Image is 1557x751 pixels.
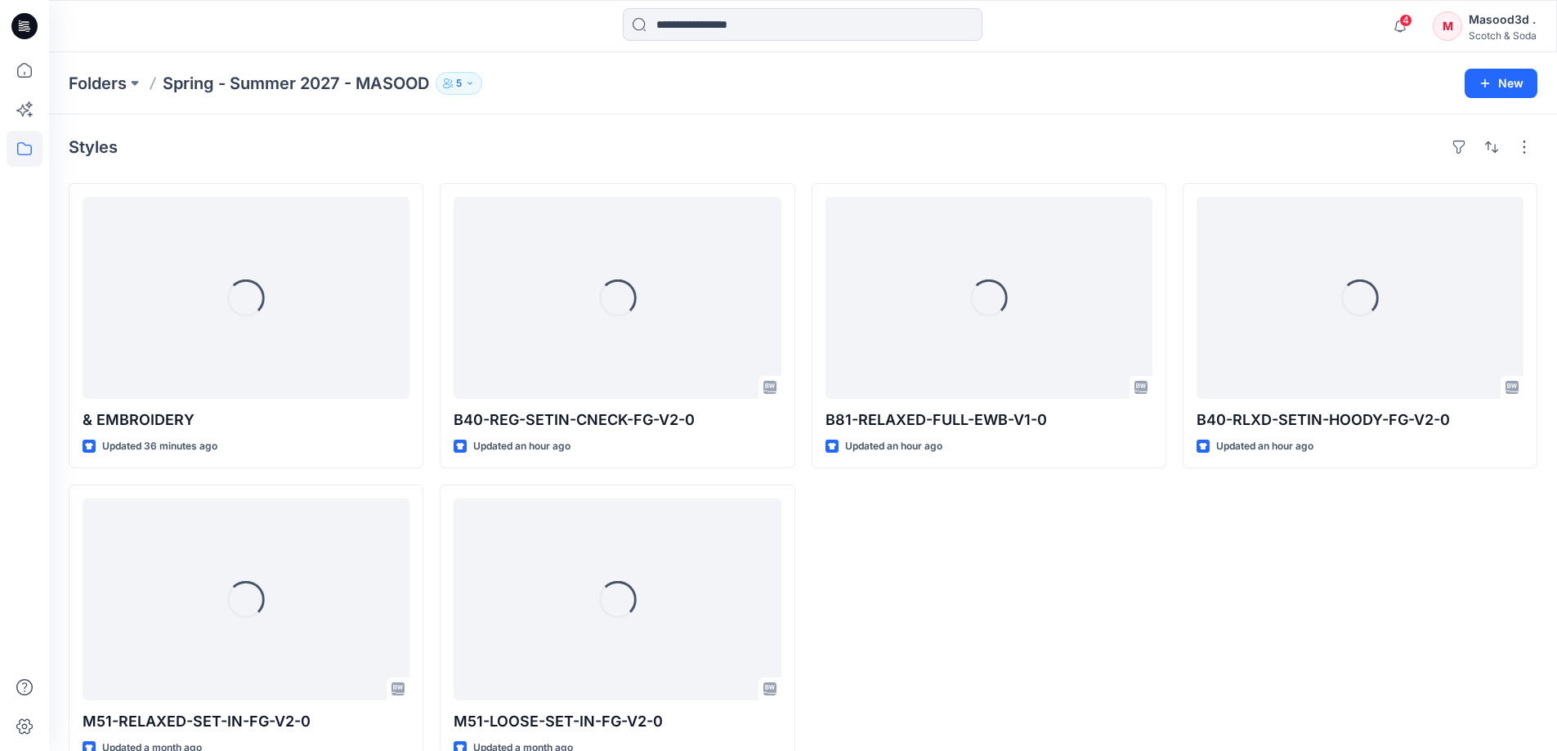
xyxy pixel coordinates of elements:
[454,710,781,733] p: M51-LOOSE-SET-IN-FG-V2-0
[163,72,429,95] p: Spring - Summer 2027 - MASOOD
[456,74,462,92] p: 5
[83,409,409,431] p: & EMBROIDERY
[436,72,482,95] button: 5
[825,409,1152,431] p: B81-RELAXED-FULL-EWB-V1-0
[102,438,217,455] p: Updated 36 minutes ago
[1197,409,1523,431] p: B40-RLXD-SETIN-HOODY-FG-V2-0
[1433,11,1462,41] div: M
[1465,69,1537,98] button: New
[1399,14,1412,27] span: 4
[83,710,409,733] p: M51-RELAXED-SET-IN-FG-V2-0
[454,409,781,431] p: B40-REG-SETIN-CNECK-FG-V2-0
[1216,438,1313,455] p: Updated an hour ago
[1469,29,1537,42] div: Scotch & Soda
[473,438,570,455] p: Updated an hour ago
[1469,10,1537,29] div: Masood3d .
[69,137,118,157] h4: Styles
[845,438,942,455] p: Updated an hour ago
[69,72,127,95] a: Folders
